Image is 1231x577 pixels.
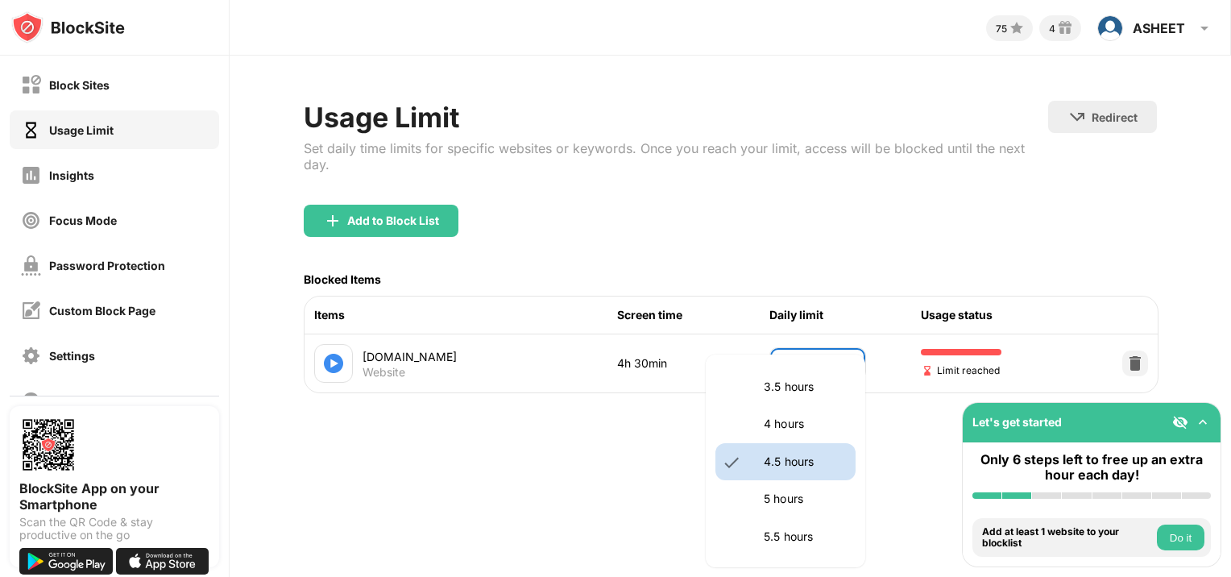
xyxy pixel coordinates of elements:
p: 4 hours [764,415,846,433]
p: 3.5 hours [764,378,846,396]
p: 4.5 hours [764,453,846,471]
p: 5.5 hours [764,528,846,546]
p: 5 hours [764,490,846,508]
